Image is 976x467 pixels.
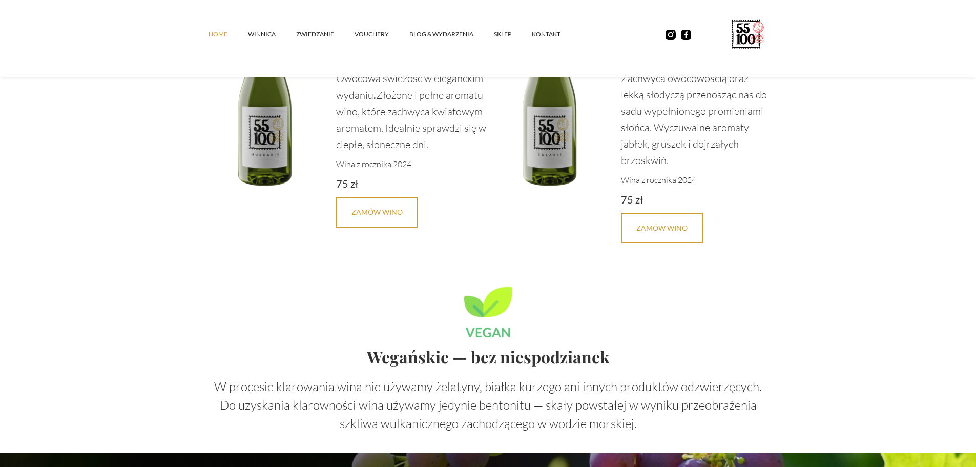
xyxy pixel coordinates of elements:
[409,19,494,50] a: Blog & Wydarzenia
[248,19,296,50] a: winnica
[621,213,703,243] a: Zamów Wino
[367,346,610,368] strong: Wegańskie — bez niespodzianek
[296,19,355,50] a: ZWIEDZANIE
[621,191,773,208] div: 75 zł
[621,174,773,186] p: Wina z rocznika 2024
[373,89,376,101] strong: .
[336,70,488,153] p: Owocowa świeżość w eleganckim wydaniu Złożone i pełne aromatu wino, które zachwyca kwiatowym arom...
[214,379,762,431] strong: W procesie klarowania wina nie używamy żelatyny, białka kurzego ani innych produktów odzwierzęcyc...
[621,70,773,169] p: Zachwyca owocowością oraz lekką słodyczą przenosząc nas do sadu wypełnionego promieniami słońca. ...
[532,19,581,50] a: kontakt
[336,175,488,192] div: 75 zł
[494,19,532,50] a: SKLEP
[209,19,248,50] a: Home
[336,197,418,228] a: Zamów Wino
[336,158,488,170] p: Wina z rocznika 2024
[355,19,409,50] a: vouchery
